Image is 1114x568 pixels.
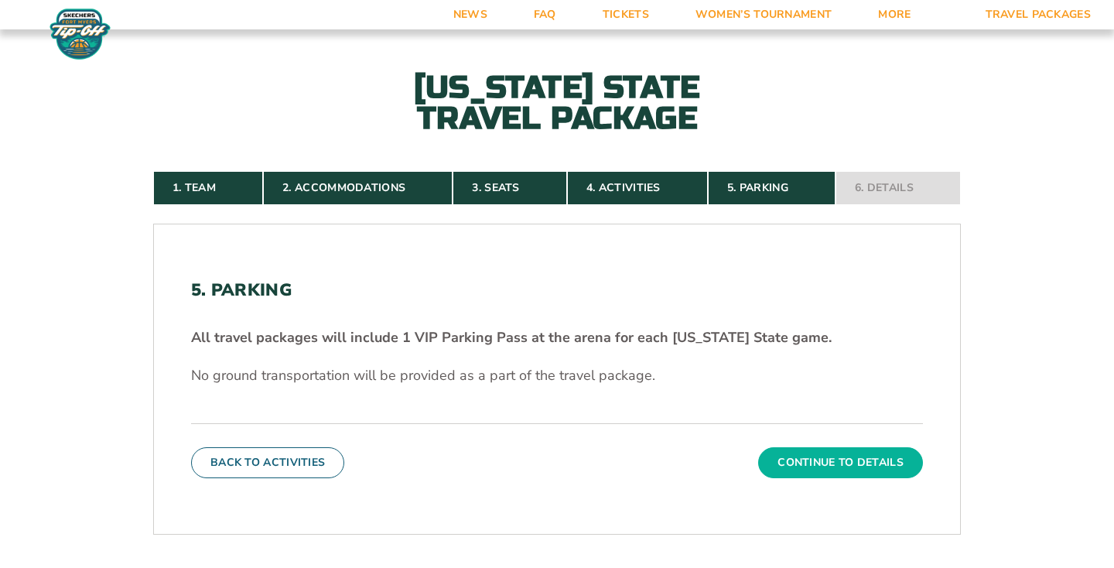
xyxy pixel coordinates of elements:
[191,366,923,385] p: No ground transportation will be provided as a part of the travel package.
[191,328,832,347] strong: All travel packages will include 1 VIP Parking Pass at the arena for each [US_STATE] State game.
[758,447,923,478] button: Continue To Details
[153,171,263,205] a: 1. Team
[191,280,923,300] h2: 5. Parking
[191,447,344,478] button: Back To Activities
[453,171,566,205] a: 3. Seats
[567,171,708,205] a: 4. Activities
[387,72,727,134] h2: [US_STATE] State Travel Package
[263,171,453,205] a: 2. Accommodations
[46,8,114,60] img: Fort Myers Tip-Off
